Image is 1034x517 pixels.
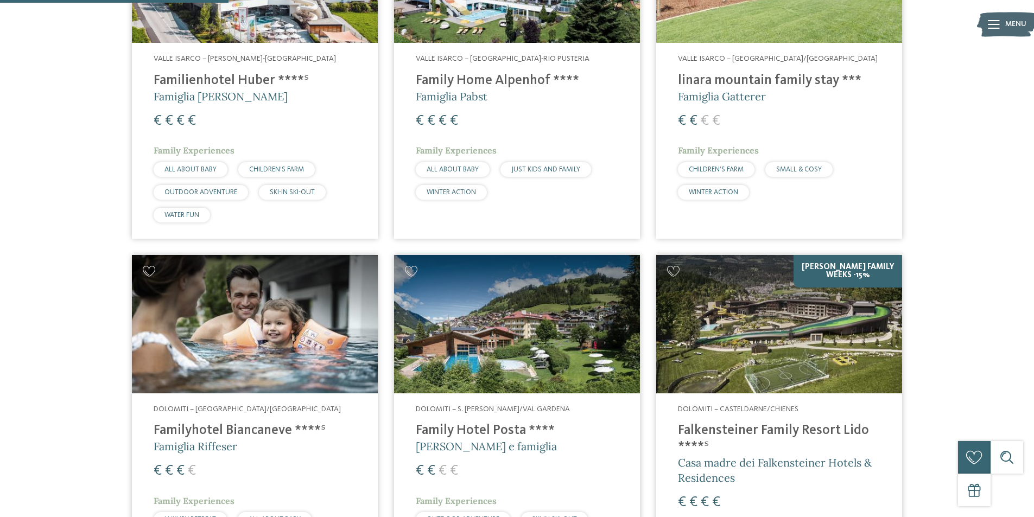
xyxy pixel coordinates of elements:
[427,464,435,478] span: €
[154,73,356,89] h4: Familienhotel Huber ****ˢ
[511,166,580,173] span: JUST KIDS AND FAMILY
[678,114,686,128] span: €
[416,439,557,453] span: [PERSON_NAME] e famiglia
[270,189,315,196] span: SKI-IN SKI-OUT
[154,55,336,62] span: Valle Isarco – [PERSON_NAME]-[GEOGRAPHIC_DATA]
[249,166,304,173] span: CHILDREN’S FARM
[188,114,196,128] span: €
[689,495,697,509] span: €
[689,166,744,173] span: CHILDREN’S FARM
[416,495,497,506] span: Family Experiences
[154,495,234,506] span: Family Experiences
[678,456,872,484] span: Casa madre dei Falkensteiner Hotels & Residences
[427,166,479,173] span: ALL ABOUT BABY
[689,189,738,196] span: WINTER ACTION
[416,55,589,62] span: Valle Isarco – [GEOGRAPHIC_DATA]-Rio Pusteria
[416,145,497,156] span: Family Experiences
[678,145,759,156] span: Family Experiences
[416,114,424,128] span: €
[678,73,880,89] h4: linara mountain family stay ***
[416,405,570,413] span: Dolomiti – S. [PERSON_NAME]/Val Gardena
[678,55,878,62] span: Valle Isarco – [GEOGRAPHIC_DATA]/[GEOGRAPHIC_DATA]
[176,464,185,478] span: €
[165,114,173,128] span: €
[450,114,458,128] span: €
[154,145,234,156] span: Family Experiences
[701,114,709,128] span: €
[776,166,822,173] span: SMALL & COSY
[164,212,199,219] span: WATER FUN
[154,464,162,478] span: €
[416,464,424,478] span: €
[656,255,902,393] img: Cercate un hotel per famiglie? Qui troverete solo i migliori!
[427,189,476,196] span: WINTER ACTION
[427,114,435,128] span: €
[689,114,697,128] span: €
[132,255,378,393] img: Cercate un hotel per famiglie? Qui troverete solo i migliori!
[394,255,640,393] img: Cercate un hotel per famiglie? Qui troverete solo i migliori!
[164,166,217,173] span: ALL ABOUT BABY
[188,464,196,478] span: €
[678,90,766,103] span: Famiglia Gatterer
[165,464,173,478] span: €
[678,423,880,455] h4: Falkensteiner Family Resort Lido ****ˢ
[678,405,798,413] span: Dolomiti – Casteldarne/Chienes
[416,423,618,439] h4: Family Hotel Posta ****
[154,439,237,453] span: Famiglia Riffeser
[450,464,458,478] span: €
[712,495,720,509] span: €
[678,495,686,509] span: €
[154,405,341,413] span: Dolomiti – [GEOGRAPHIC_DATA]/[GEOGRAPHIC_DATA]
[154,90,288,103] span: Famiglia [PERSON_NAME]
[701,495,709,509] span: €
[439,114,447,128] span: €
[439,464,447,478] span: €
[164,189,237,196] span: OUTDOOR ADVENTURE
[154,423,356,439] h4: Familyhotel Biancaneve ****ˢ
[154,114,162,128] span: €
[712,114,720,128] span: €
[416,90,487,103] span: Famiglia Pabst
[416,73,618,89] h4: Family Home Alpenhof ****
[176,114,185,128] span: €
